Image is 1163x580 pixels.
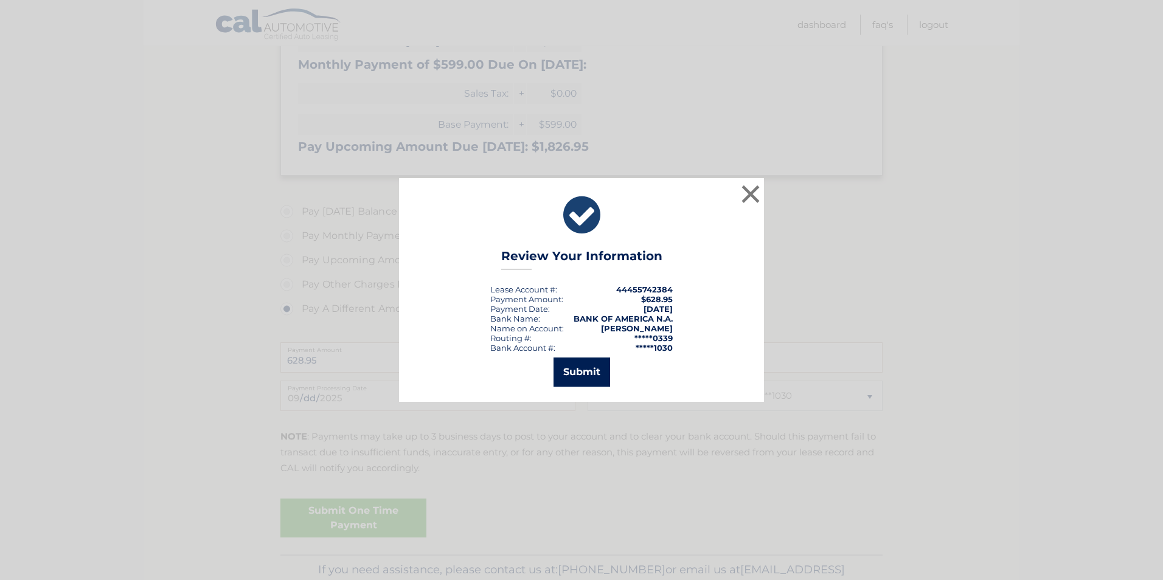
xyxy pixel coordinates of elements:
[574,314,673,323] strong: BANK OF AMERICA N.A.
[644,304,673,314] span: [DATE]
[490,333,532,343] div: Routing #:
[490,343,555,353] div: Bank Account #:
[641,294,673,304] span: $628.95
[601,323,673,333] strong: [PERSON_NAME]
[501,249,662,270] h3: Review Your Information
[490,304,550,314] div: :
[554,357,610,387] button: Submit
[490,314,540,323] div: Bank Name:
[490,323,564,333] div: Name on Account:
[490,294,563,304] div: Payment Amount:
[616,285,673,294] strong: 44455742384
[490,304,548,314] span: Payment Date
[738,182,763,206] button: ×
[490,285,557,294] div: Lease Account #:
